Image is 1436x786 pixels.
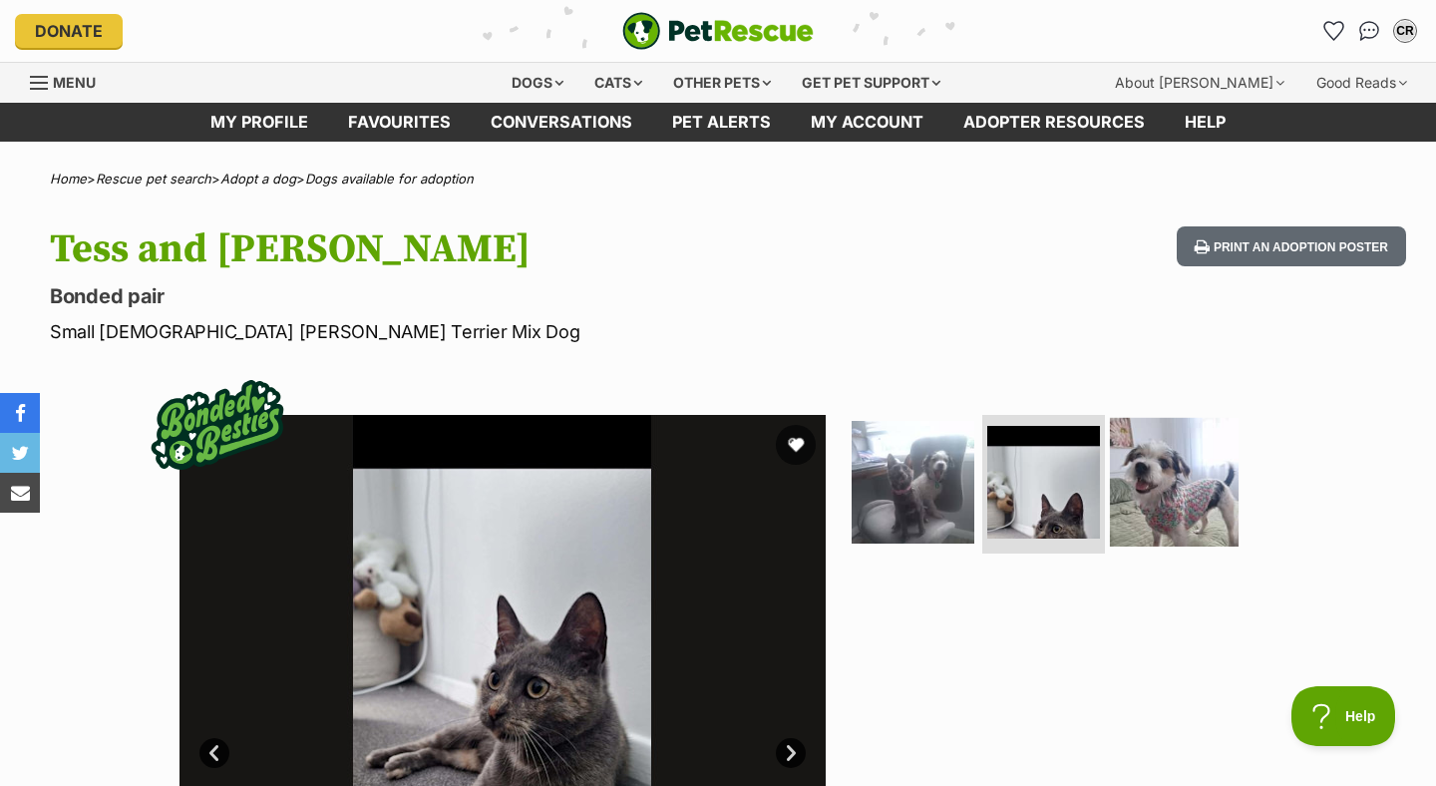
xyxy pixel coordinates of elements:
[1110,417,1239,546] img: Photo of Tess And Miley
[50,318,876,345] p: Small [DEMOGRAPHIC_DATA] [PERSON_NAME] Terrier Mix Dog
[138,345,297,505] img: bonded besties
[220,171,296,187] a: Adopt a dog
[50,226,876,272] h1: Tess and [PERSON_NAME]
[652,103,791,142] a: Pet alerts
[30,63,110,99] a: Menu
[1395,21,1415,41] div: CR
[305,171,474,187] a: Dogs available for adoption
[1353,15,1385,47] a: Conversations
[1317,15,1421,47] ul: Account quick links
[1389,15,1421,47] button: My account
[791,103,943,142] a: My account
[96,171,211,187] a: Rescue pet search
[852,421,974,544] img: Photo of Tess And Miley
[1317,15,1349,47] a: Favourites
[943,103,1165,142] a: Adopter resources
[580,63,656,103] div: Cats
[50,171,87,187] a: Home
[1177,226,1406,267] button: Print an adoption poster
[50,282,876,310] p: Bonded pair
[776,738,806,768] a: Next
[776,425,816,465] button: favourite
[1165,103,1246,142] a: Help
[15,14,123,48] a: Donate
[498,63,577,103] div: Dogs
[622,12,814,50] img: logo-e224e6f780fb5917bec1dbf3a21bbac754714ae5b6737aabdf751b685950b380.svg
[1101,63,1298,103] div: About [PERSON_NAME]
[987,426,1100,539] img: Photo of Tess And Miley
[1291,686,1396,746] iframe: Help Scout Beacon - Open
[328,103,471,142] a: Favourites
[53,74,96,91] span: Menu
[199,738,229,768] a: Prev
[190,103,328,142] a: My profile
[1359,21,1380,41] img: chat-41dd97257d64d25036548639549fe6c8038ab92f7586957e7f3b1b290dea8141.svg
[622,12,814,50] a: PetRescue
[471,103,652,142] a: conversations
[1302,63,1421,103] div: Good Reads
[659,63,785,103] div: Other pets
[788,63,954,103] div: Get pet support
